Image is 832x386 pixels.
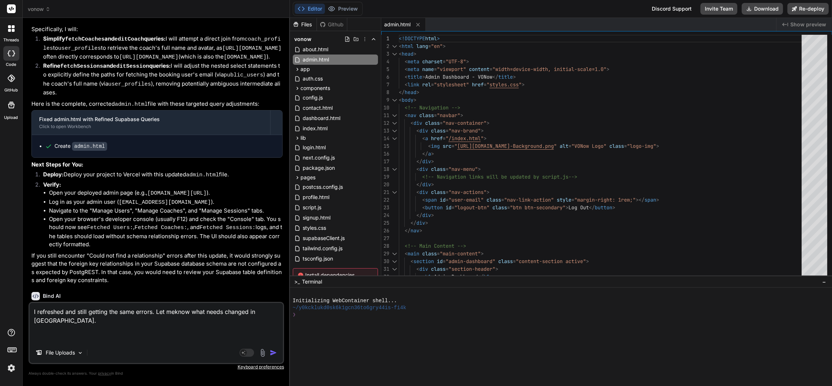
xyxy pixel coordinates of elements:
[147,190,207,196] code: [DOMAIN_NAME][URL]
[516,258,586,265] span: "content-section active"
[390,250,400,258] div: Click to collapse the range.
[300,85,330,92] span: components
[295,4,325,14] button: Editor
[381,58,389,65] div: 4
[119,199,211,206] code: [EMAIL_ADDRESS][DOMAIN_NAME]
[302,164,336,172] span: package.json
[58,45,101,52] code: user_profiles
[49,198,283,207] li: Log in as your admin user ( ).
[381,142,389,150] div: 15
[408,81,419,88] span: link
[302,244,343,253] span: tailwind.config.js
[390,165,400,173] div: Click to collapse the range.
[119,54,178,60] code: [URL][DOMAIN_NAME]
[4,115,18,121] label: Upload
[443,43,446,49] span: >
[568,204,589,211] span: Log Out
[381,89,389,96] div: 8
[405,227,411,234] span: </
[466,58,469,65] span: >
[446,266,449,272] span: =
[437,250,440,257] span: =
[422,150,428,157] span: </
[224,72,263,78] code: public_users
[422,173,568,180] span: <!-- Navigation links will be updated by script.js
[405,74,408,80] span: <
[457,143,510,149] span: [URL][DOMAIN_NAME]
[317,21,347,28] div: Github
[449,127,481,134] span: "nav-brand"
[495,266,498,272] span: >
[440,196,446,203] span: id
[425,135,428,142] span: a
[416,220,425,226] span: div
[381,81,389,89] div: 7
[87,225,133,231] code: Fetched Users:
[302,203,322,212] span: script.js
[325,4,361,14] button: Preview
[381,258,389,265] div: 30
[440,250,481,257] span: "main-content"
[742,3,783,15] button: Download
[399,35,425,42] span: <!DOCTYPE
[481,135,484,142] span: "
[381,219,389,227] div: 25
[451,143,454,149] span: =
[589,204,595,211] span: </
[381,65,389,73] div: 5
[381,73,389,81] div: 6
[487,189,489,195] span: >
[381,204,389,211] div: 23
[647,3,696,15] div: Discord Support
[300,174,315,181] span: pages
[472,81,484,88] span: href
[510,143,554,149] span: -Background.png
[487,120,489,126] span: >
[390,258,400,265] div: Click to collapse the range.
[302,55,330,64] span: admin.html
[381,181,389,188] div: 20
[422,212,431,218] span: div
[43,35,166,42] strong: Simplify and queries:
[431,212,434,218] span: >
[49,215,283,249] li: Open your browser's developer console (usually F12) and check the "Console" tab. You should now s...
[425,196,437,203] span: span
[513,74,516,80] span: >
[114,36,144,42] code: editCoach
[408,112,416,119] span: nav
[302,143,326,152] span: login.html
[405,104,460,111] span: <!-- Navigation -->
[624,143,627,149] span: =
[413,97,416,103] span: >
[4,87,18,93] label: GitHub
[431,135,443,142] span: href
[72,142,107,151] code: admin.html
[381,165,389,173] div: 18
[431,189,446,195] span: class
[431,127,446,134] span: class
[487,81,489,88] span: "
[449,266,495,272] span: "section-header"
[606,66,609,72] span: >
[571,143,606,149] span: "VONow Logo"
[507,204,510,211] span: =
[822,278,826,285] span: −
[656,143,659,149] span: >
[425,35,437,42] span: html
[416,89,419,95] span: >
[787,3,829,15] button: Re-deploy
[446,127,449,134] span: =
[390,119,400,127] div: Click to collapse the range.
[390,96,400,104] div: Click to collapse the range.
[413,50,416,57] span: >
[39,124,263,130] div: Click to open Workbench
[431,43,443,49] span: "en"
[381,112,389,119] div: 11
[609,143,624,149] span: class
[513,258,516,265] span: =
[302,224,327,232] span: styles.css
[49,189,283,198] li: Open your deployed admin page (e.g., ).
[413,120,422,126] span: div
[39,116,263,123] div: Fixed admin.html with Refined Supabase Queries
[422,181,431,188] span: div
